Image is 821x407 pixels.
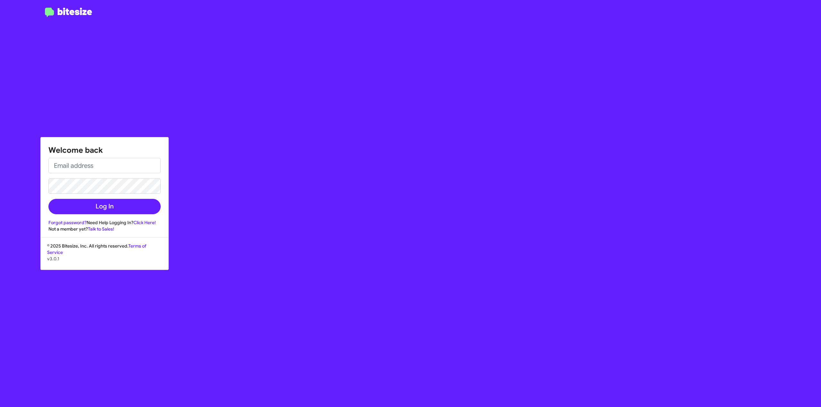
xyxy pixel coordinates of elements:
a: Click Here! [133,220,156,225]
input: Email address [48,158,161,173]
div: Not a member yet? [48,226,161,232]
a: Forgot password? [48,220,87,225]
div: © 2025 Bitesize, Inc. All rights reserved. [41,243,168,270]
h1: Welcome back [48,145,161,155]
button: Log In [48,199,161,214]
a: Talk to Sales! [88,226,114,232]
div: Need Help Logging In? [48,219,161,226]
p: v3.0.1 [47,256,162,262]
